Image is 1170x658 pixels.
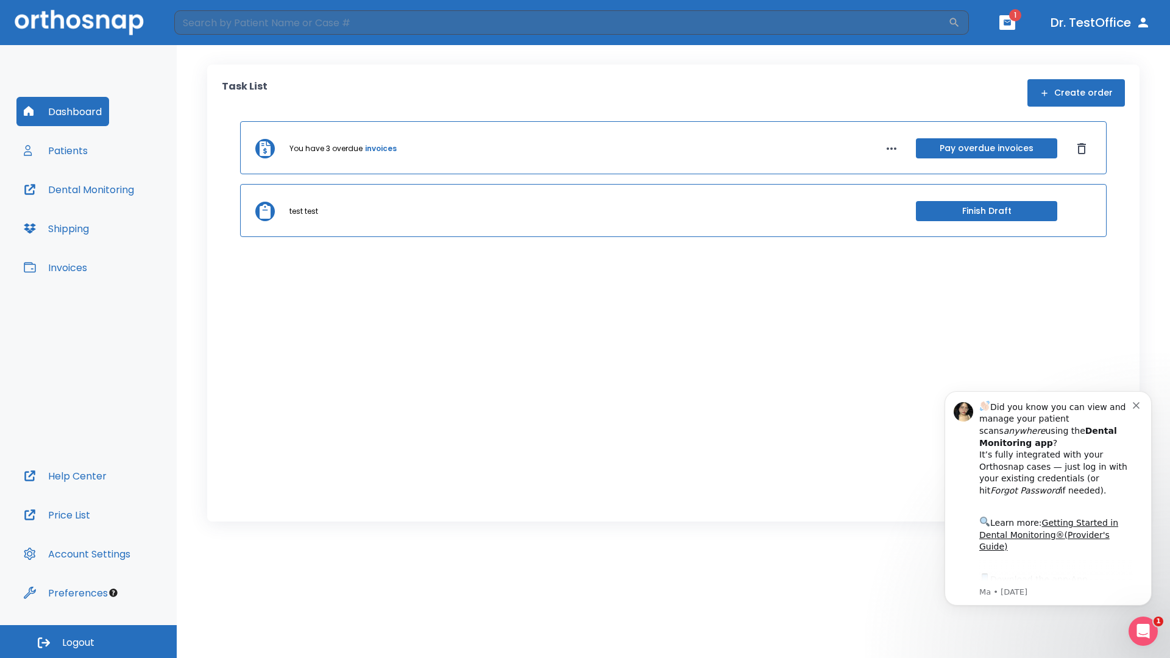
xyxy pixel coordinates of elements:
[1129,617,1158,646] iframe: Intercom live chat
[62,636,94,649] span: Logout
[16,253,94,282] button: Invoices
[1154,617,1163,626] span: 1
[222,79,268,107] p: Task List
[916,138,1057,158] button: Pay overdue invoices
[16,214,96,243] button: Shipping
[108,587,119,598] div: Tooltip anchor
[1027,79,1125,107] button: Create order
[16,539,138,568] button: Account Settings
[1009,9,1021,21] span: 1
[926,373,1170,625] iframe: Intercom notifications message
[1072,139,1091,158] button: Dismiss
[365,143,397,154] a: invoices
[53,202,161,224] a: App Store
[1046,12,1155,34] button: Dr. TestOffice
[16,136,95,165] button: Patients
[207,26,216,36] button: Dismiss notification
[16,461,114,490] button: Help Center
[53,214,207,225] p: Message from Ma, sent 2w ago
[16,500,97,529] button: Price List
[16,578,115,607] button: Preferences
[916,201,1057,221] button: Finish Draft
[16,175,141,204] button: Dental Monitoring
[289,143,363,154] p: You have 3 overdue
[53,199,207,261] div: Download the app: | ​ Let us know if you need help getting started!
[174,10,948,35] input: Search by Patient Name or Case #
[15,10,144,35] img: Orthosnap
[16,97,109,126] button: Dashboard
[289,206,318,217] p: test test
